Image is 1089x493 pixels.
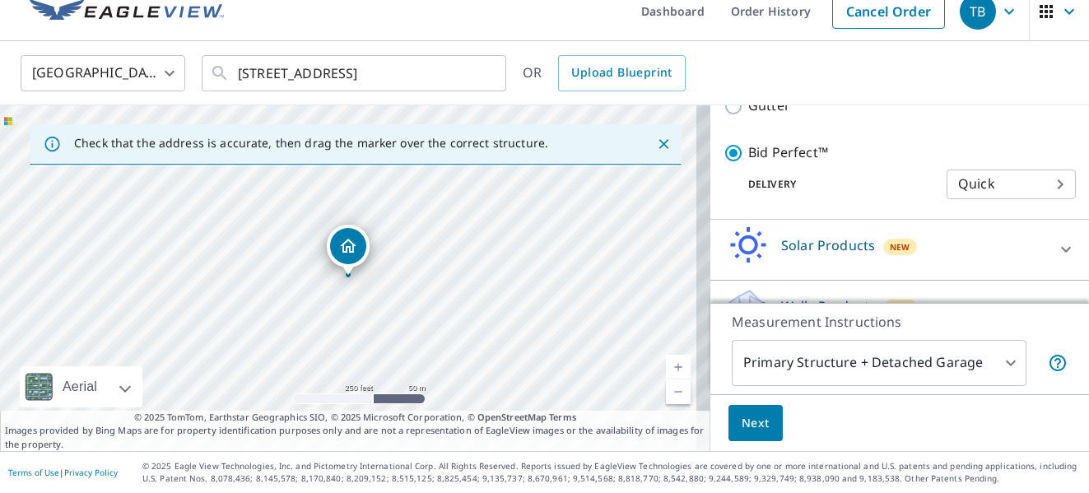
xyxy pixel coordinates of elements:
[891,301,911,314] span: New
[74,136,548,151] p: Check that the address is accurate, then drag the marker over the correct structure.
[781,296,876,316] p: Walls Products
[666,379,691,404] a: Current Level 17, Zoom Out
[666,355,691,379] a: Current Level 17, Zoom In
[327,225,370,276] div: Dropped pin, building 1, Residential property, 672 Southshore Diamond Lake Rd Newport, WA 99156
[732,312,1068,332] p: Measurement Instructions
[523,55,686,91] div: OR
[238,50,472,96] input: Search by address or latitude-longitude
[732,340,1026,386] div: Primary Structure + Detached Garage
[558,55,685,91] a: Upload Blueprint
[890,240,910,253] span: New
[8,467,118,477] p: |
[20,366,142,407] div: Aerial
[477,411,547,423] a: OpenStreetMap
[571,63,672,83] span: Upload Blueprint
[653,133,674,155] button: Close
[64,467,118,478] a: Privacy Policy
[142,460,1081,485] p: © 2025 Eagle View Technologies, Inc. and Pictometry International Corp. All Rights Reserved. Repo...
[549,411,576,423] a: Terms
[728,405,783,442] button: Next
[748,142,828,163] p: Bid Perfect™
[8,467,59,478] a: Terms of Use
[947,161,1076,207] div: Quick
[781,235,875,255] p: Solar Products
[724,287,1076,334] div: Walls ProductsNew
[58,366,102,407] div: Aerial
[742,413,770,434] span: Next
[134,411,576,425] span: © 2025 TomTom, Earthstar Geographics SIO, © 2025 Microsoft Corporation, ©
[724,226,1076,273] div: Solar ProductsNew
[1048,353,1068,373] span: Your report will include the primary structure and a detached garage if one exists.
[748,95,790,116] p: Gutter
[21,50,185,96] div: [GEOGRAPHIC_DATA]
[724,177,947,192] p: Delivery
